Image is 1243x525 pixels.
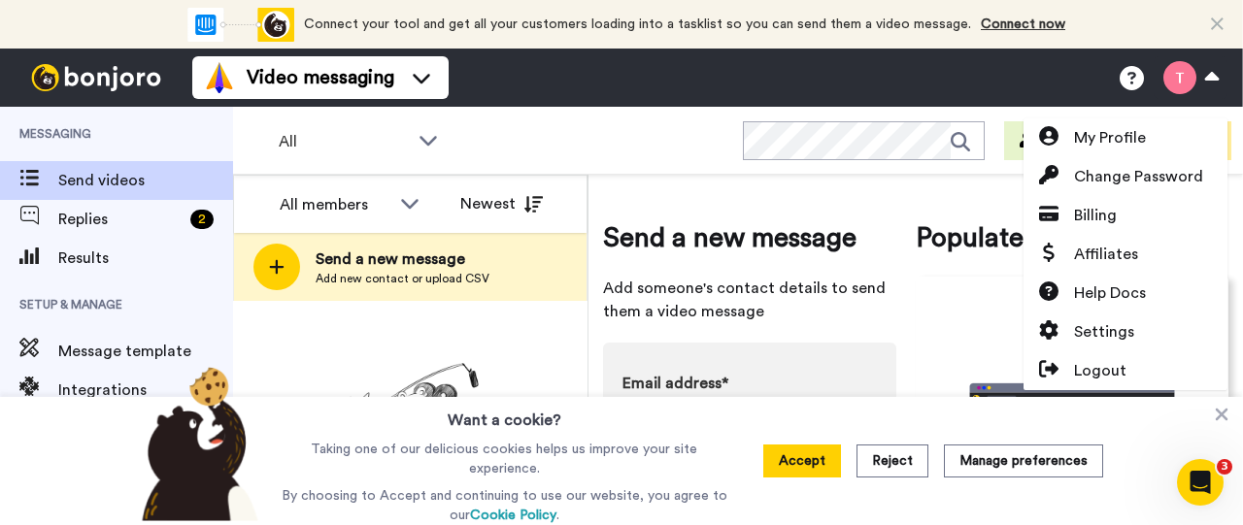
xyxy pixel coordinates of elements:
span: Connect your tool and get all your customers loading into a tasklist so you can send them a video... [304,17,971,31]
span: Settings [1074,320,1134,344]
button: Newest [446,184,557,223]
a: Change Password [1024,157,1227,196]
span: Billing [1074,204,1117,227]
a: Connect now [981,17,1065,31]
div: animation [187,8,294,42]
span: Send a new message [603,218,896,257]
div: All members [280,193,390,216]
p: Taking one of our delicious cookies helps us improve your site experience. [277,440,732,478]
button: Manage preferences [944,444,1103,477]
a: Billing [1024,196,1227,235]
p: By choosing to Accept and continuing to use our website, you agree to our . [277,486,732,525]
div: 2 [190,210,214,229]
a: Help Docs [1024,274,1227,312]
button: Invite [1004,121,1099,160]
iframe: Intercom live chat [1177,459,1224,506]
span: Help Docs [1074,281,1146,305]
a: Logout [1024,351,1227,390]
a: Affiliates [1024,235,1227,274]
a: My Profile [1024,118,1227,157]
img: vm-color.svg [204,62,235,93]
img: bear-with-cookie.png [124,366,268,521]
button: Reject [857,444,928,477]
img: bj-logo-header-white.svg [23,64,169,91]
span: All [279,130,409,153]
span: Populate your tasklist [916,218,1228,257]
h3: Want a cookie? [448,397,561,432]
label: Email address* [622,372,877,395]
a: Settings [1024,312,1227,351]
span: Send a new message [316,247,489,271]
span: My Profile [1074,126,1146,149]
span: Add new contact or upload CSV [316,271,489,286]
span: Integrations [58,378,196,402]
span: Replies [58,208,183,231]
span: Message template [58,340,233,363]
span: Change Password [1074,165,1203,188]
div: animation [926,311,1218,522]
span: Video messaging [247,64,394,91]
span: Logout [1074,359,1126,382]
span: Affiliates [1074,243,1138,266]
img: ready-set-action.png [314,355,508,510]
a: Cookie Policy [470,509,556,522]
button: Accept [763,444,841,477]
span: Send videos [58,169,233,192]
span: Results [58,246,233,270]
span: 3 [1217,459,1232,475]
span: Add someone's contact details to send them a video message [603,277,896,323]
